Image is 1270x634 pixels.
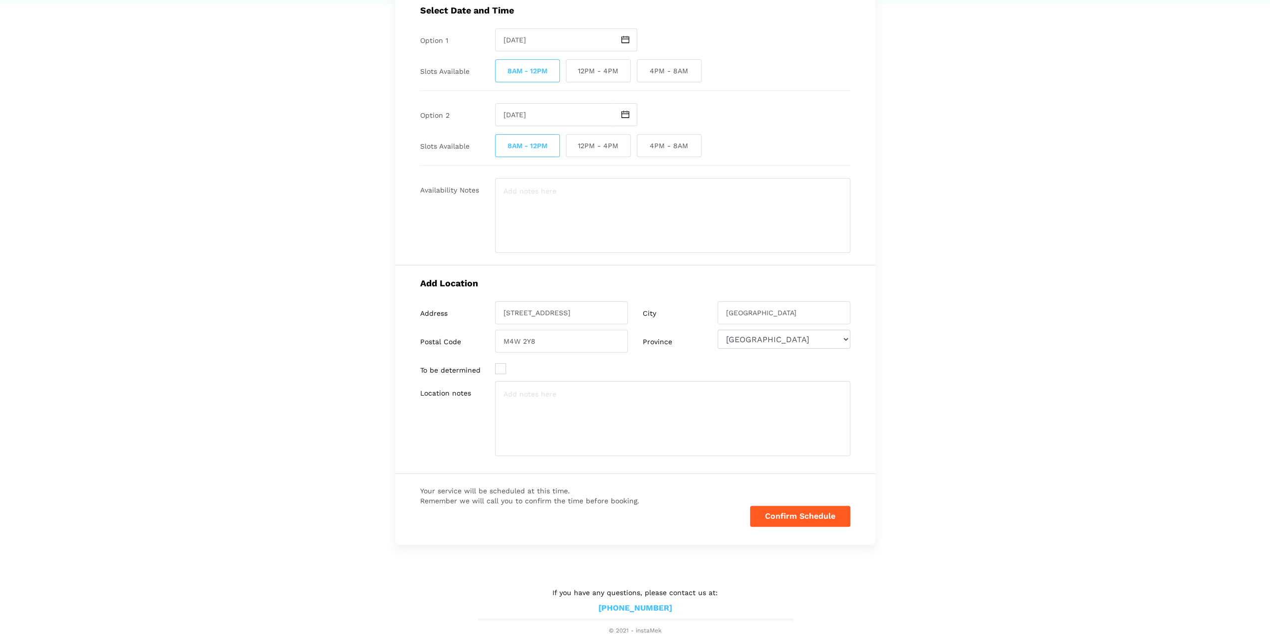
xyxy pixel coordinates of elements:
[420,338,461,346] label: Postal Code
[478,587,792,598] p: If you have any questions, please contact us at:
[750,506,850,527] button: Confirm Schedule
[420,278,850,288] h5: Add Location
[566,134,631,157] span: 12PM - 4PM
[420,67,470,76] label: Slots Available
[420,486,639,506] span: Your service will be scheduled at this time. Remember we will call you to confirm the time before...
[420,5,850,15] h5: Select Date and Time
[643,338,672,346] label: Province
[420,111,450,120] label: Option 2
[420,36,448,45] label: Option 1
[566,59,631,82] span: 12PM - 4PM
[420,366,481,375] label: To be determined
[420,186,479,195] label: Availability Notes
[637,134,702,157] span: 4PM - 8AM
[598,603,672,614] a: [PHONE_NUMBER]
[495,134,560,157] span: 8AM - 12PM
[495,59,560,82] span: 8AM - 12PM
[637,59,702,82] span: 4PM - 8AM
[420,142,470,151] label: Slots Available
[643,309,656,318] label: City
[420,389,471,398] label: Location notes
[420,309,448,318] label: Address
